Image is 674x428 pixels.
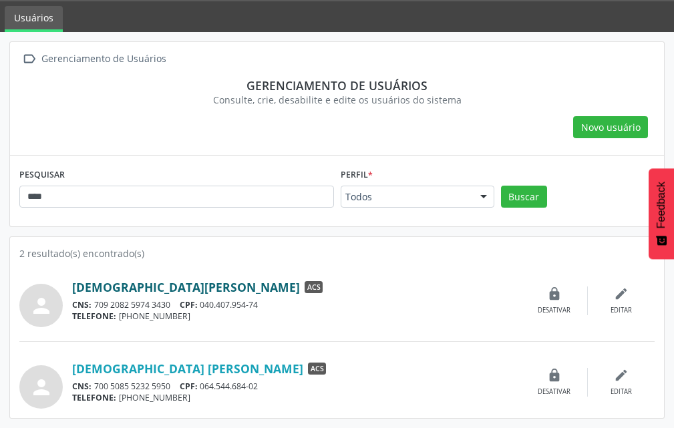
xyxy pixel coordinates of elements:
button: Novo usuário [573,116,648,139]
i:  [19,49,39,69]
div: 2 resultado(s) encontrado(s) [19,246,655,260]
a: Usuários [5,6,63,32]
div: Editar [611,306,632,315]
span: ACS [305,281,323,293]
div: 709 2082 5974 3430 040.407.954-74 [72,299,521,310]
span: TELEFONE: [72,392,116,403]
i: edit [614,368,629,383]
span: CPF: [180,299,198,310]
i: lock [547,368,562,383]
i: edit [614,286,629,301]
div: Desativar [538,306,570,315]
div: Editar [611,387,632,397]
div: [PHONE_NUMBER] [72,310,521,322]
label: Perfil [341,165,373,186]
span: ACS [308,363,326,375]
i: lock [547,286,562,301]
div: 700 5085 5232 5950 064.544.684-02 [72,381,521,392]
button: Buscar [501,186,547,208]
span: CNS: [72,381,92,392]
i: person [29,294,53,318]
span: Feedback [655,182,667,228]
div: [PHONE_NUMBER] [72,392,521,403]
span: Todos [345,190,467,204]
div: Consulte, crie, desabilite e edite os usuários do sistema [29,93,645,107]
span: TELEFONE: [72,310,116,322]
div: Desativar [538,387,570,397]
div: Gerenciamento de usuários [29,78,645,93]
a: [DEMOGRAPHIC_DATA][PERSON_NAME] [72,280,300,294]
i: person [29,375,53,399]
span: Novo usuário [581,120,641,134]
label: PESQUISAR [19,165,65,186]
button: Feedback - Mostrar pesquisa [649,168,674,259]
a: [DEMOGRAPHIC_DATA] [PERSON_NAME] [72,361,303,376]
span: CPF: [180,381,198,392]
div: Gerenciamento de Usuários [39,49,168,69]
a:  Gerenciamento de Usuários [19,49,168,69]
span: CNS: [72,299,92,310]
